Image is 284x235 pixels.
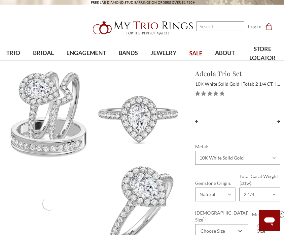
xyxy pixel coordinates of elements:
[10,64,17,65] button: submenu toggle
[195,209,248,223] label: [DEMOGRAPHIC_DATA]' Size :
[196,21,244,31] input: Search
[195,69,280,78] h1: Adeola Trio Set
[119,49,138,57] span: BANDS
[151,49,177,57] span: JEWELRY
[183,43,209,64] a: SALE
[83,64,89,65] button: submenu toggle
[266,23,272,30] svg: cart.cart_preview
[125,64,131,65] button: submenu toggle
[6,49,20,57] span: TRIO
[257,223,274,234] div: Choose Size
[4,69,94,158] img: Photo of Adeola 2 1/4 ct tw. Pear Solitaire Trio Set 10K White Gold [BT2301W-F095]
[144,43,183,64] a: JEWELRY
[195,180,236,187] label: Gemstone Origin:
[266,22,276,30] a: Cart with 0 items
[112,43,144,64] a: BANDS
[82,17,201,39] a: My Trio Rings
[60,43,112,64] a: ENGAGEMENT
[195,81,242,87] span: 10K White Solid Gold
[40,64,47,65] button: submenu toggle
[94,69,184,158] img: Photo of Adeola 2 1/4 ct tw. Pear Solitaire Trio Set 10K White Gold [BT2301WE-F095]
[248,45,278,62] span: STORE LOCATOR
[160,64,167,65] button: submenu toggle
[195,143,280,150] label: Metal:
[189,49,202,58] span: SALE
[248,22,262,30] a: Log in
[222,64,228,65] button: submenu toggle
[89,17,195,39] img: My Trio Rings
[200,228,225,234] div: Choose Size
[239,173,280,187] label: Total Carat Weight (cttw):
[215,49,235,57] span: ABOUT
[66,49,106,57] span: ENGAGEMENT
[241,39,284,69] a: STORE LOCATOR
[243,81,276,87] span: Total: 2 1/4 CT.
[26,43,60,64] a: BRIDAL
[209,43,241,64] a: ABOUT
[33,49,54,57] span: BRIDAL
